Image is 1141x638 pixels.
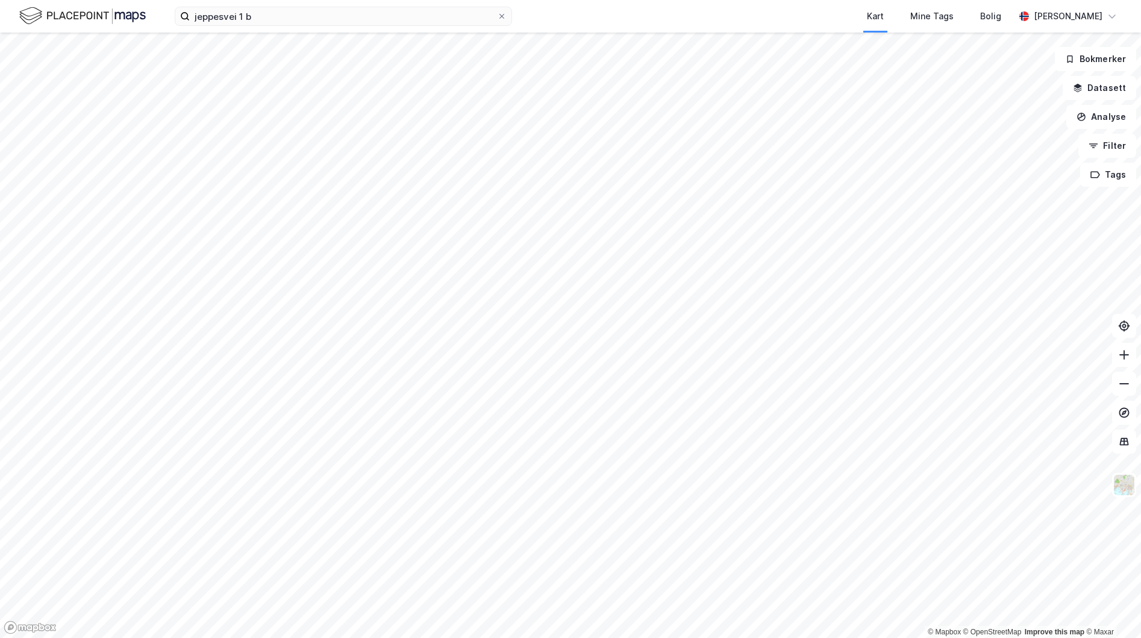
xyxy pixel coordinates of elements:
[910,9,954,23] div: Mine Tags
[867,9,884,23] div: Kart
[1025,628,1084,636] a: Improve this map
[1081,580,1141,638] div: Kontrollprogram for chat
[1063,76,1136,100] button: Datasett
[1081,580,1141,638] iframe: Chat Widget
[1113,474,1136,496] img: Z
[1078,134,1136,158] button: Filter
[980,9,1001,23] div: Bolig
[1066,105,1136,129] button: Analyse
[4,621,57,634] a: Mapbox homepage
[190,7,497,25] input: Søk på adresse, matrikkel, gårdeiere, leietakere eller personer
[1034,9,1102,23] div: [PERSON_NAME]
[1055,47,1136,71] button: Bokmerker
[19,5,146,27] img: logo.f888ab2527a4732fd821a326f86c7f29.svg
[1080,163,1136,187] button: Tags
[928,628,961,636] a: Mapbox
[963,628,1022,636] a: OpenStreetMap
